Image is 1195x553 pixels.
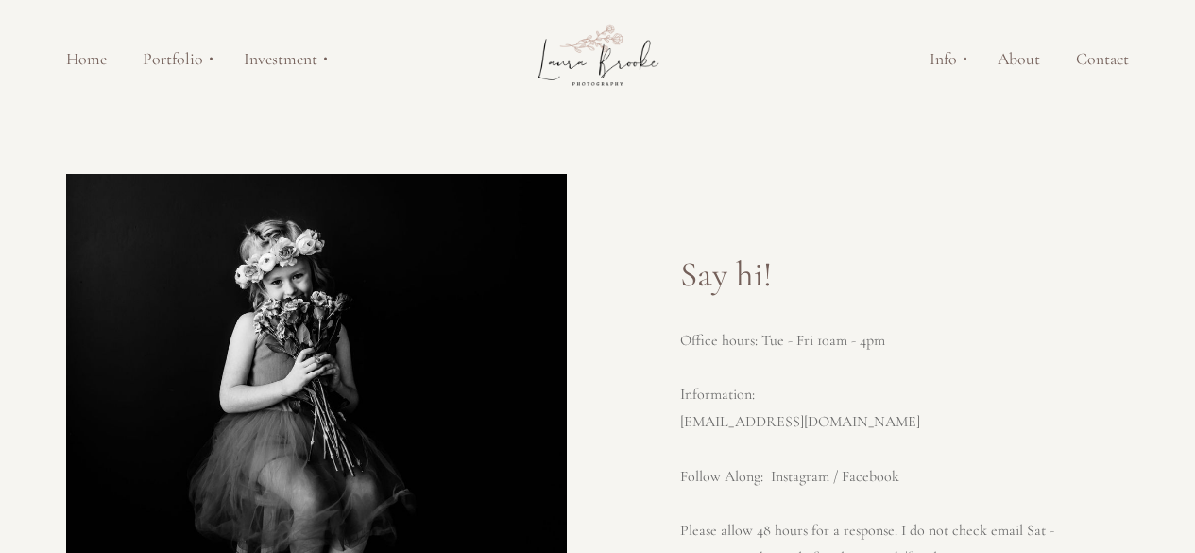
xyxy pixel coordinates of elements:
span: Info [930,51,957,68]
a: About [980,48,1058,71]
a: Investment [226,48,340,71]
p: [EMAIL_ADDRESS][DOMAIN_NAME] [680,408,1077,436]
p: Office hours: Tue - Fri 10am - 4pm [680,327,1077,354]
span: Portfolio [143,51,203,68]
p: Follow Along: Instagram / Facebook [680,463,1077,491]
a: Info [912,48,980,71]
img: Laura Brooke Photography [506,8,688,112]
a: Home [48,48,125,71]
p: Information: [680,381,1077,408]
a: Contact [1058,48,1147,71]
h1: Say hi! [680,251,1077,300]
a: Portfolio [125,48,226,71]
span: Investment [244,51,317,68]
